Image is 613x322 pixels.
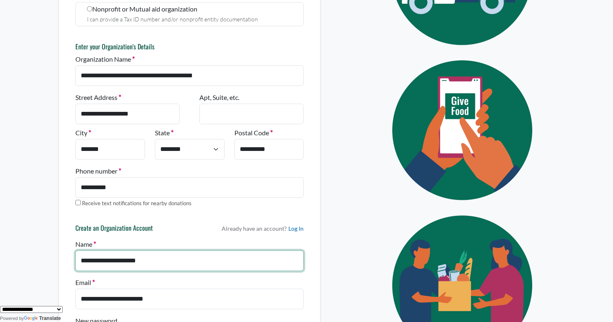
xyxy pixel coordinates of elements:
[75,93,121,102] label: Street Address
[199,93,239,102] label: Apt, Suite, etc.
[75,224,153,236] h6: Create an Organization Account
[288,224,304,233] a: Log In
[234,128,273,138] label: Postal Code
[222,224,304,233] p: Already have an account?
[75,43,304,51] h6: Enter your Organization's Details
[87,16,258,23] small: I can provide a Tax ID number and/or nonprofit entity documentation
[75,2,304,26] label: Nonprofit or Mutual aid organization
[155,128,173,138] label: State
[75,278,95,287] label: Email
[75,166,121,176] label: Phone number
[82,199,192,208] label: Receive text notifications for nearby donations
[87,6,92,12] input: Nonprofit or Mutual aid organization I can provide a Tax ID number and/or nonprofit entity docume...
[24,316,39,322] img: Google Translate
[24,315,61,321] a: Translate
[75,54,135,64] label: Organization Name
[75,128,91,138] label: City
[75,239,96,249] label: Name
[373,53,555,208] img: Eye Icon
